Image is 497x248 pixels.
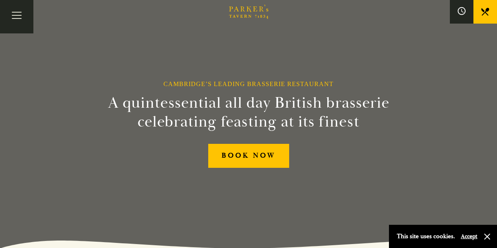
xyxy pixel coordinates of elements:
[163,80,334,88] h1: Cambridge’s Leading Brasserie Restaurant
[483,233,491,241] button: Close and accept
[461,233,477,240] button: Accept
[397,231,455,242] p: This site uses cookies.
[70,94,428,131] h2: A quintessential all day British brasserie celebrating feasting at its finest
[208,144,289,168] a: BOOK NOW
